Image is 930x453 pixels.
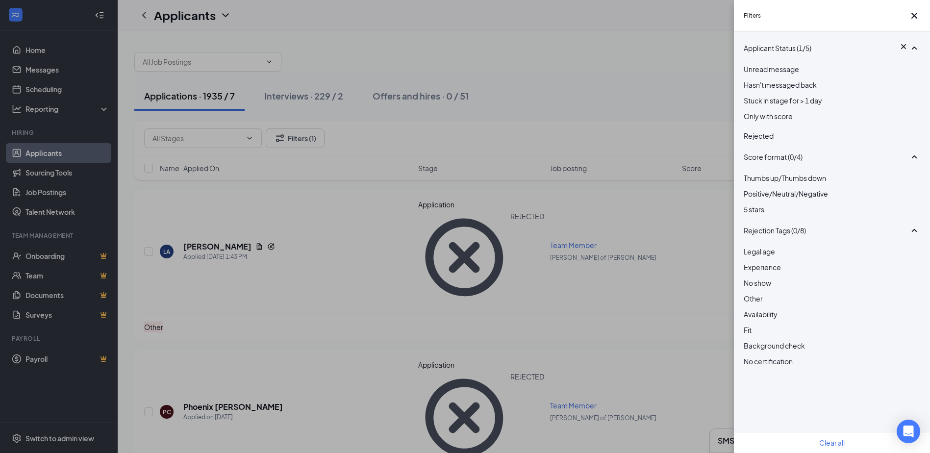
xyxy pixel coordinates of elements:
img: checkbox [744,126,749,130]
span: Score format (0/4) [744,151,803,162]
span: Experience [744,263,781,272]
span: Background check [744,341,805,350]
button: Clear all [819,437,845,448]
span: Applicant Status (1/5) [744,43,811,53]
span: Positive/Neutral/Negative [744,189,828,198]
span: Legal age [744,247,775,256]
span: Hasn't messaged back [744,80,817,89]
svg: SmallChevronUp [908,42,920,54]
span: Stuck in stage for > 1 day [744,96,822,105]
h5: Filters [744,11,761,20]
span: Unread message [744,65,799,74]
svg: Cross [908,10,920,22]
svg: SmallChevronUp [908,151,920,163]
svg: Cross [899,42,908,51]
span: Rejected [744,131,774,140]
span: No certification [744,357,793,366]
svg: SmallChevronUp [908,225,920,236]
span: Availability [744,310,778,319]
span: 5 stars [744,205,764,214]
span: Thumbs up/Thumbs down [744,174,826,182]
span: Fit [744,326,752,334]
span: No show [744,278,771,287]
span: Rejection Tags (0/8) [744,225,806,236]
span: Other [744,294,763,303]
span: Only with score [744,112,793,121]
div: Open Intercom Messenger [897,420,920,443]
